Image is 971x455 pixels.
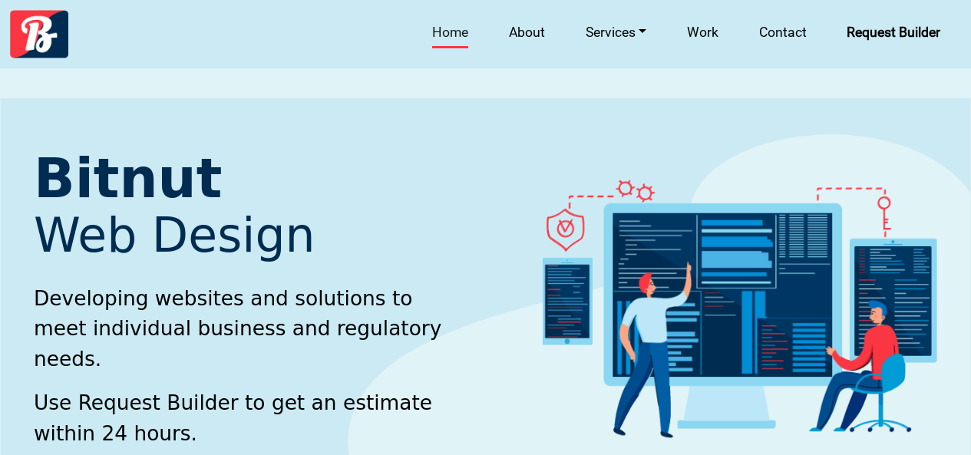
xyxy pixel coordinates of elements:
h1: Bitnut [34,152,469,262]
span: Web Design [34,208,315,263]
p: Developing websites and solutions to meet individual business and regulatory needs. [34,283,469,374]
a: Work [680,19,725,46]
a: Request Builder [841,19,948,46]
p: Use Request Builder to get an estimate within 24 hours. [34,387,469,448]
a: Contact [752,19,814,46]
img: Bitnut home [10,10,68,58]
a: About [502,19,552,46]
a: Home [425,19,475,46]
a: Services [579,19,653,46]
img: Illustration of another computer programmer [543,180,937,438]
